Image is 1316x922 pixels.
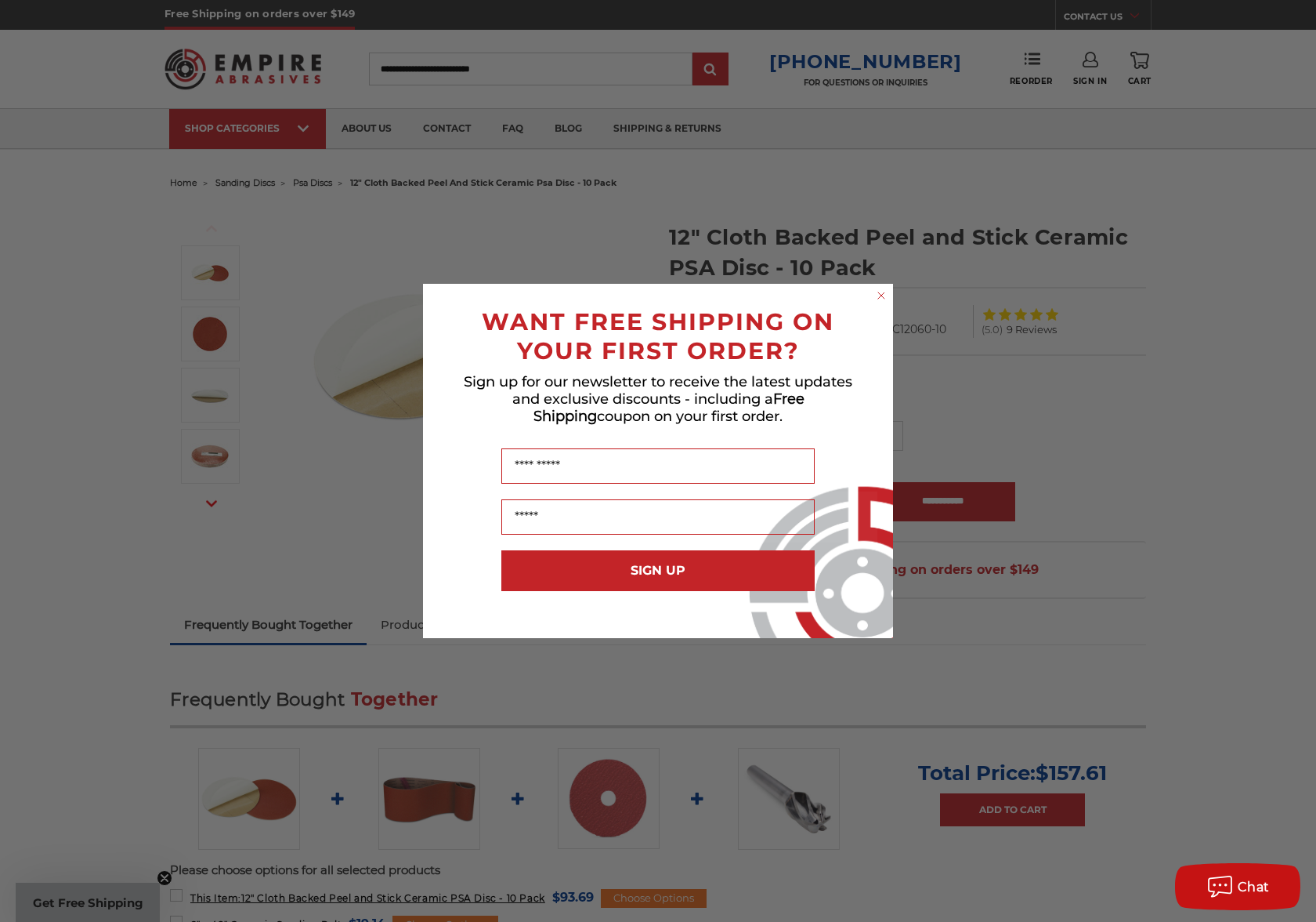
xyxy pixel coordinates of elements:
button: SIGN UP [501,550,815,591]
span: Free Shipping [533,390,804,425]
span: Sign up for our newsletter to receive the latest updates and exclusive discounts - including a co... [464,373,852,425]
span: Chat [1238,880,1270,895]
button: Chat [1175,863,1300,910]
span: WANT FREE SHIPPING ON YOUR FIRST ORDER? [482,307,834,365]
input: Email [501,499,815,535]
button: Close dialog [873,288,889,303]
